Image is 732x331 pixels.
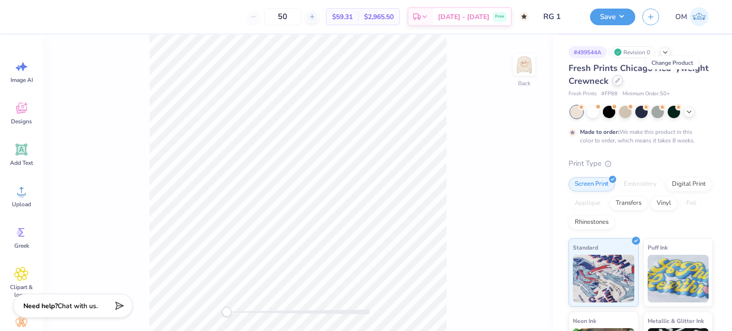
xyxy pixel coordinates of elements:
[569,158,713,169] div: Print Type
[573,255,634,302] img: Standard
[646,56,698,70] div: Change Product
[590,9,635,25] button: Save
[680,196,702,211] div: Foil
[580,128,697,145] div: We make this product in this color to order, which means it takes 8 weeks.
[601,90,618,98] span: # FP88
[569,177,615,191] div: Screen Print
[569,196,607,211] div: Applique
[6,283,37,299] span: Clipart & logos
[364,12,394,22] span: $2,965.50
[14,242,29,250] span: Greek
[618,177,663,191] div: Embroidery
[651,196,677,211] div: Vinyl
[573,316,596,326] span: Neon Ink
[580,128,620,136] strong: Made to order:
[666,177,712,191] div: Digital Print
[11,118,32,125] span: Designs
[495,13,504,20] span: Free
[648,242,668,252] span: Puff Ink
[611,46,655,58] div: Revision 0
[648,255,709,302] img: Puff Ink
[671,7,713,26] a: OM
[610,196,648,211] div: Transfers
[675,11,687,22] span: OM
[569,46,607,58] div: # 499544A
[569,62,709,87] span: Fresh Prints Chicago Heavyweight Crewneck
[515,55,534,74] img: Back
[23,301,58,311] strong: Need help?
[648,316,704,326] span: Metallic & Glitter Ink
[622,90,670,98] span: Minimum Order: 50 +
[264,8,301,25] input: – –
[12,201,31,208] span: Upload
[58,301,98,311] span: Chat with us.
[438,12,489,22] span: [DATE] - [DATE]
[222,307,232,317] div: Accessibility label
[569,90,597,98] span: Fresh Prints
[10,76,33,84] span: Image AI
[569,215,615,230] div: Rhinestones
[573,242,598,252] span: Standard
[10,159,33,167] span: Add Text
[536,7,583,26] input: Untitled Design
[518,79,530,88] div: Back
[690,7,709,26] img: Om Mehrotra
[332,12,353,22] span: $59.31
